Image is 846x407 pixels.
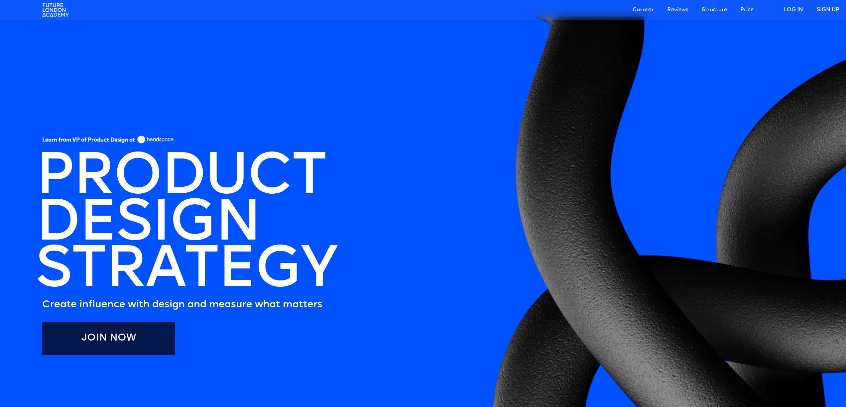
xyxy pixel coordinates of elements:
[42,298,322,312] h5: Create influence with design and measure what matters
[36,249,337,295] h1: STRATEGY
[36,155,326,202] h1: PRODUCT
[42,137,135,146] h5: Learn from VP of Product Design at
[42,322,175,355] a: Join Now
[36,202,260,249] h1: DESIGN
